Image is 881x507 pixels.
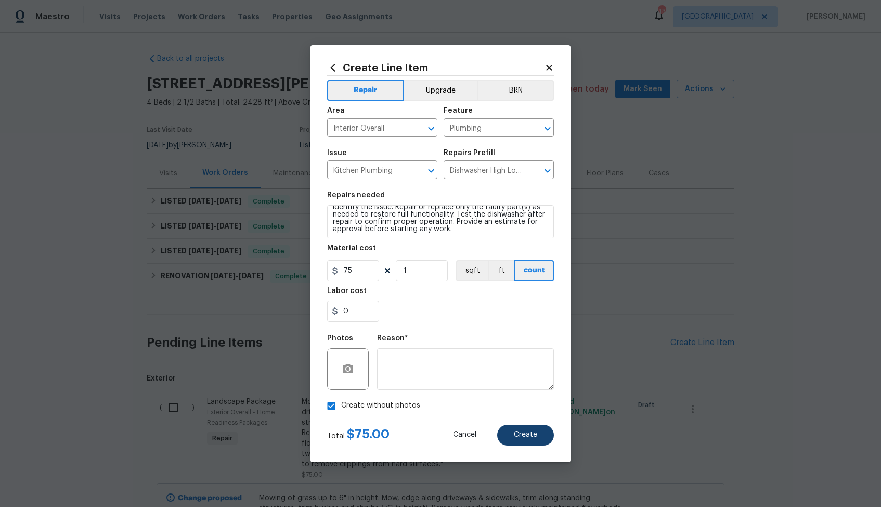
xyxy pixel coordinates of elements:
[456,260,488,281] button: sqft
[453,431,476,439] span: Cancel
[424,163,438,178] button: Open
[444,107,473,115] h5: Feature
[436,425,493,446] button: Cancel
[514,260,554,281] button: count
[327,149,347,157] h5: Issue
[327,245,376,252] h5: Material cost
[514,431,537,439] span: Create
[347,428,390,440] span: $ 75.00
[327,429,390,441] div: Total
[477,80,554,101] button: BRN
[327,287,367,295] h5: Labor cost
[377,335,408,342] h5: Reason*
[540,163,555,178] button: Open
[424,121,438,136] button: Open
[341,400,420,411] span: Create without photos
[444,149,495,157] h5: Repairs Prefill
[327,62,545,73] h2: Create Line Item
[404,80,478,101] button: Upgrade
[327,80,404,101] button: Repair
[540,121,555,136] button: Open
[488,260,514,281] button: ft
[327,335,353,342] h5: Photos
[497,425,554,446] button: Create
[327,107,345,115] h5: Area
[327,205,554,238] textarea: Received feedback that the dishwasher door will not open. Please inspect the latch, hinges, and d...
[327,192,385,199] h5: Repairs needed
